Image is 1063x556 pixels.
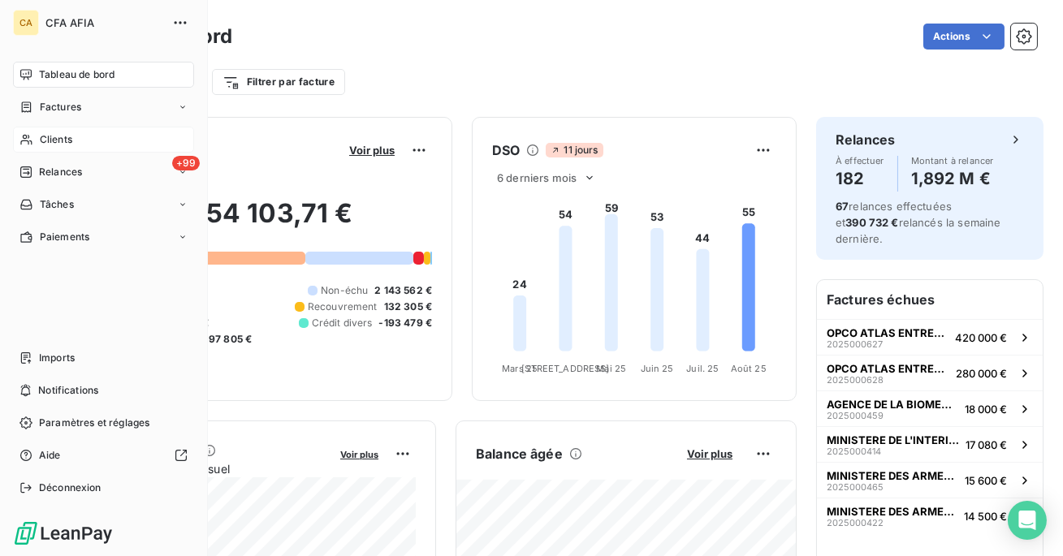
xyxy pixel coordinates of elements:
[38,383,98,398] span: Notifications
[39,165,82,179] span: Relances
[836,166,884,192] h4: 182
[965,474,1007,487] span: 15 600 €
[13,345,194,371] a: Imports
[827,505,957,518] span: MINISTERE DES ARMEES / CMG
[344,143,400,157] button: Voir plus
[641,363,674,374] tspan: Juin 25
[13,410,194,436] a: Paramètres et réglages
[172,156,200,170] span: +99
[845,216,898,229] span: 390 732 €
[686,363,719,374] tspan: Juil. 25
[308,300,378,314] span: Recouvrement
[384,300,432,314] span: 132 305 €
[911,156,994,166] span: Montant à relancer
[502,363,538,374] tspan: Mars 25
[827,398,958,411] span: AGENCE DE LA BIOMEDECINE
[476,444,563,463] h6: Balance âgée
[836,156,884,166] span: À effectuer
[40,197,74,212] span: Tâches
[546,143,603,157] span: 11 jours
[817,462,1043,498] button: MINISTERE DES ARMEES / CMG202500046515 600 €
[966,438,1007,451] span: 17 080 €
[827,518,884,528] span: 2025000422
[321,283,368,298] span: Non-échu
[13,159,194,185] a: +99Relances
[911,166,994,192] h4: 1,892 M €
[817,355,1043,390] button: OPCO ATLAS ENTREPRISE2025000628280 000 €
[492,140,520,160] h6: DSO
[39,351,75,365] span: Imports
[212,69,345,95] button: Filtrer par facture
[335,446,383,461] button: Voir plus
[827,362,949,375] span: OPCO ATLAS ENTREPRISE
[827,433,959,446] span: MINISTERE DE L'INTERIEUR
[682,446,737,461] button: Voir plus
[45,16,162,29] span: CFA AFIA
[956,367,1007,380] span: 280 000 €
[13,192,194,218] a: Tâches
[827,446,881,456] span: 2025000414
[827,482,884,492] span: 2025000465
[379,316,433,330] span: -193 479 €
[827,469,958,482] span: MINISTERE DES ARMEES / CMG
[596,363,626,374] tspan: Mai 25
[40,100,81,114] span: Factures
[965,403,1007,416] span: 18 000 €
[39,67,115,82] span: Tableau de bord
[40,230,89,244] span: Paiements
[13,94,194,120] a: Factures
[39,448,61,463] span: Aide
[827,339,883,349] span: 2025000627
[13,10,39,36] div: CA
[836,130,895,149] h6: Relances
[340,449,378,460] span: Voir plus
[827,411,884,420] span: 2025000459
[955,331,1007,344] span: 420 000 €
[817,390,1043,426] button: AGENCE DE LA BIOMEDECINE202500045918 000 €
[687,447,732,460] span: Voir plus
[204,332,252,347] span: -97 805 €
[521,363,609,374] tspan: [STREET_ADDRESS]
[836,200,1001,245] span: relances effectuées et relancés la semaine dernière.
[39,481,102,495] span: Déconnexion
[13,62,194,88] a: Tableau de bord
[92,197,432,246] h2: 6 154 103,71 €
[13,520,114,546] img: Logo LeanPay
[836,200,849,213] span: 67
[40,132,72,147] span: Clients
[817,426,1043,462] button: MINISTERE DE L'INTERIEUR202500041417 080 €
[39,416,149,430] span: Paramètres et réglages
[13,224,194,250] a: Paiements
[817,280,1043,319] h6: Factures échues
[13,127,194,153] a: Clients
[349,144,395,157] span: Voir plus
[1008,501,1047,540] div: Open Intercom Messenger
[731,363,767,374] tspan: Août 25
[827,326,948,339] span: OPCO ATLAS ENTREPRISE
[13,442,194,468] a: Aide
[964,510,1007,523] span: 14 500 €
[374,283,432,298] span: 2 143 562 €
[92,460,329,477] span: Chiffre d'affaires mensuel
[827,375,884,385] span: 2025000628
[923,24,1005,50] button: Actions
[497,171,577,184] span: 6 derniers mois
[312,316,373,330] span: Crédit divers
[817,319,1043,355] button: OPCO ATLAS ENTREPRISE2025000627420 000 €
[817,498,1043,533] button: MINISTERE DES ARMEES / CMG202500042214 500 €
